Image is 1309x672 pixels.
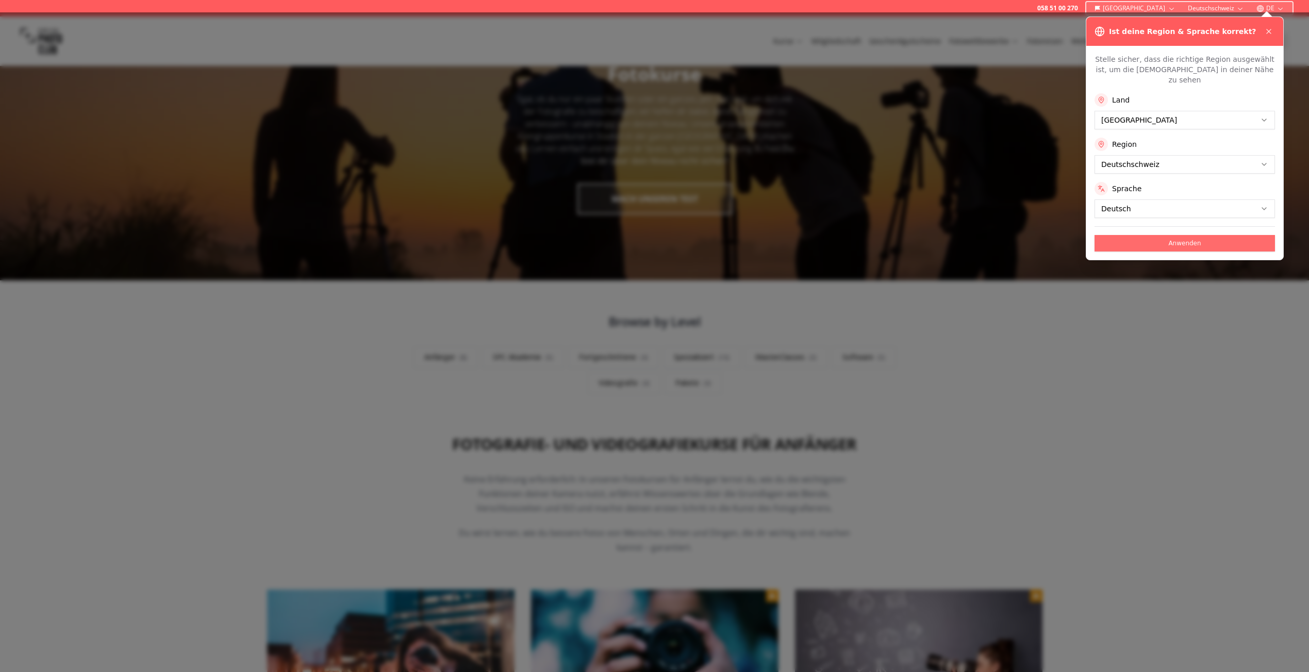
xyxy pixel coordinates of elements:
label: Sprache [1112,183,1141,194]
h3: Ist deine Region & Sprache korrekt? [1109,26,1256,37]
label: Land [1112,95,1130,105]
button: Anwenden [1095,235,1275,251]
button: Deutschschweiz [1184,2,1248,14]
button: DE [1252,2,1288,14]
a: 058 51 00 270 [1037,4,1078,12]
label: Region [1112,139,1137,149]
button: [GEOGRAPHIC_DATA] [1090,2,1180,14]
p: Stelle sicher, dass die richtige Region ausgewählt ist, um die [DEMOGRAPHIC_DATA] in deiner Nähe ... [1095,54,1275,85]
